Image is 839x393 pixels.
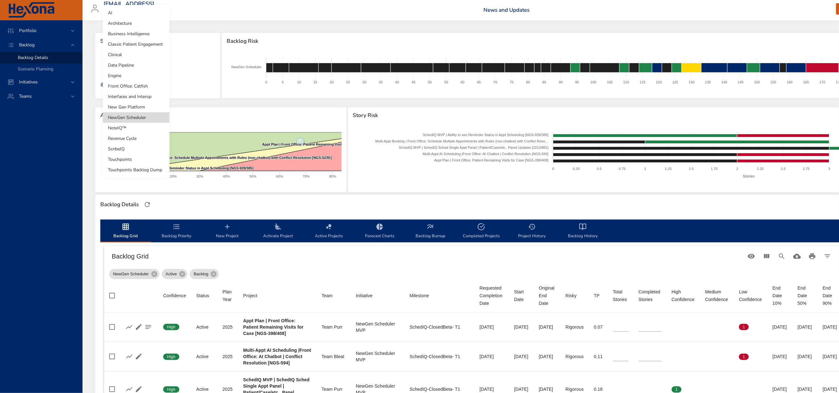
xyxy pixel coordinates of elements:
li: Engine [103,70,170,81]
li: Touchpoints Backlog Dump [103,165,170,175]
li: Interfaces and Interop [103,91,170,102]
li: Business Intelligence [103,29,170,39]
li: Classic Patient Engagement [103,39,170,49]
li: NewGen Scheduler [103,112,170,123]
li: ScribeIQ [103,144,170,154]
li: New Gen Platform [103,102,170,112]
li: AI [103,8,170,18]
li: NoteIQ™ [103,123,170,133]
li: Data Pipeline [103,60,170,70]
li: Front Office: Catfish [103,81,170,91]
li: Touchpoints [103,154,170,165]
li: Architecture [103,18,170,29]
li: Revenue Cycle [103,133,170,144]
li: Clinical [103,49,170,60]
